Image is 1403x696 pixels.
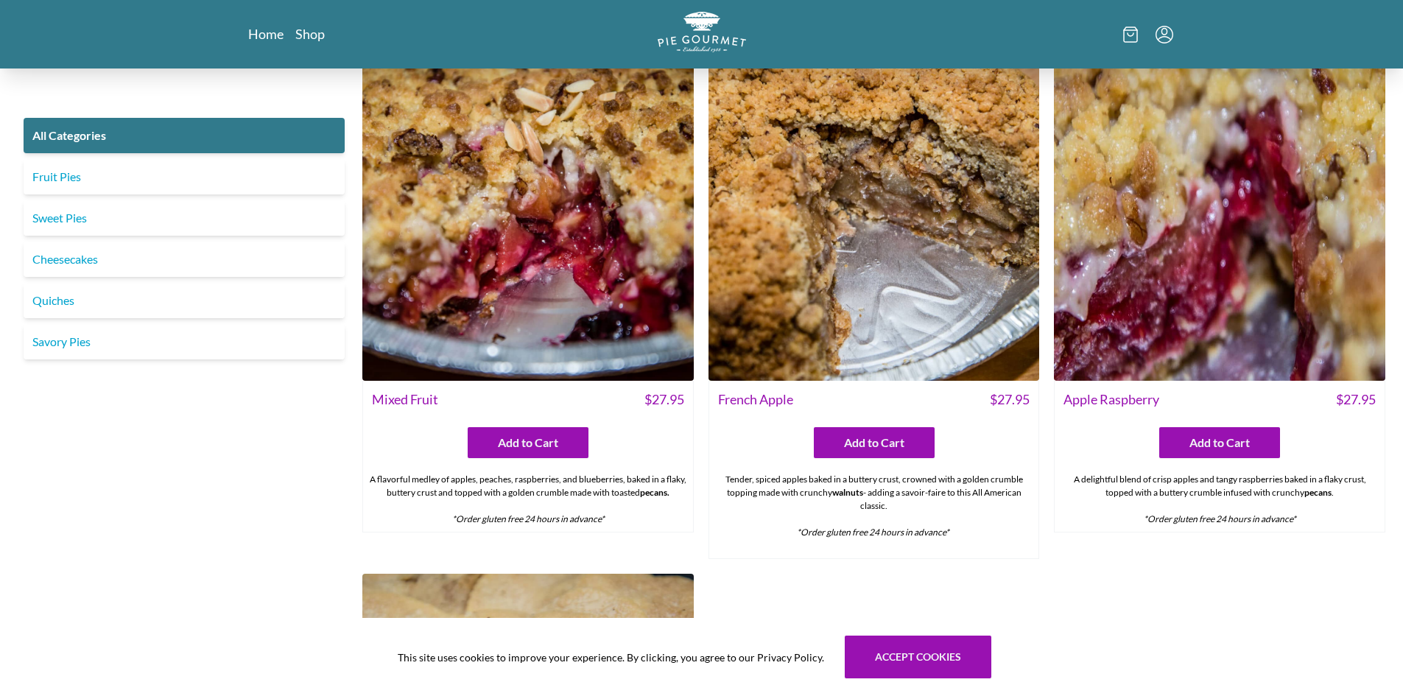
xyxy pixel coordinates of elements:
strong: walnuts [832,487,863,498]
span: $ 27.95 [1336,390,1376,409]
span: Add to Cart [1189,434,1250,451]
div: A flavorful medley of apples, peaches, raspberries, and blueberries, baked in a flaky, buttery cr... [363,467,693,532]
span: Add to Cart [844,434,904,451]
a: Quiches [24,283,345,318]
em: *Order gluten free 24 hours in advance* [452,513,605,524]
span: Add to Cart [498,434,558,451]
button: Add to Cart [468,427,588,458]
div: Tender, spiced apples baked in a buttery crust, crowned with a golden crumble topping made with c... [709,467,1039,558]
span: Apple Raspberry [1063,390,1159,409]
a: Fruit Pies [24,159,345,194]
span: Mixed Fruit [372,390,438,409]
button: Add to Cart [1159,427,1280,458]
em: *Order gluten free 24 hours in advance* [797,527,949,538]
a: Cheesecakes [24,242,345,277]
button: Accept cookies [845,636,991,678]
div: A delightful blend of crisp apples and tangy raspberries baked in a flaky crust, topped with a bu... [1055,467,1385,532]
a: Shop [295,25,325,43]
em: *Order gluten free 24 hours in advance* [1144,513,1296,524]
strong: pecans. [640,487,669,498]
img: Apple Raspberry [1054,49,1385,381]
span: This site uses cookies to improve your experience. By clicking, you agree to our Privacy Policy. [398,650,824,665]
a: All Categories [24,118,345,153]
img: logo [658,12,746,52]
a: Home [248,25,284,43]
span: $ 27.95 [644,390,684,409]
img: French Apple [708,49,1040,381]
button: Menu [1156,26,1173,43]
strong: pecans [1304,487,1332,498]
a: Savory Pies [24,324,345,359]
span: French Apple [718,390,793,409]
button: Add to Cart [814,427,935,458]
a: Logo [658,12,746,57]
a: Sweet Pies [24,200,345,236]
img: Mixed Fruit [362,49,694,381]
span: $ 27.95 [990,390,1030,409]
